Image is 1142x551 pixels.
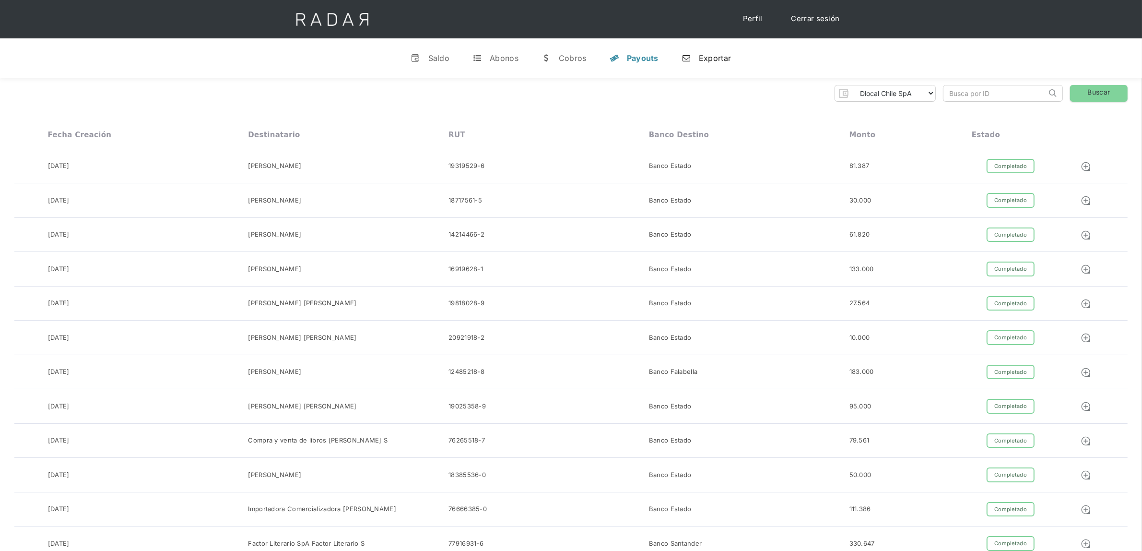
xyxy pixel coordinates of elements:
img: Detalle [1081,539,1091,549]
div: y [610,53,619,63]
img: Detalle [1081,195,1091,206]
div: v [411,53,421,63]
div: 19025358-9 [448,402,486,411]
div: [DATE] [48,470,70,480]
div: [PERSON_NAME] [PERSON_NAME] [248,299,356,308]
div: 10.000 [849,333,870,343]
div: 330.647 [849,539,875,549]
div: [DATE] [48,436,70,445]
div: Abonos [490,53,518,63]
div: Banco Estado [649,161,692,171]
div: Banco Estado [649,333,692,343]
div: 14214466-2 [448,230,484,240]
img: Detalle [1081,161,1091,172]
div: Banco destino [649,131,709,139]
img: Detalle [1081,230,1091,240]
div: [DATE] [48,230,70,240]
div: 133.000 [849,264,874,274]
div: 19818028-9 [448,299,484,308]
div: Banco Estado [649,264,692,274]
div: Completado [987,467,1035,482]
div: Destinatario [248,131,300,139]
div: [PERSON_NAME] [248,230,301,240]
div: [PERSON_NAME] [PERSON_NAME] [248,402,356,411]
div: [DATE] [48,539,70,549]
div: Banco Estado [649,436,692,445]
form: Form [835,85,936,102]
div: [DATE] [48,161,70,171]
div: 76265518-7 [448,436,485,445]
div: 18717561-5 [448,196,482,205]
a: Buscar [1070,85,1128,102]
div: t [472,53,482,63]
div: Banco Estado [649,196,692,205]
div: 183.000 [849,367,874,377]
div: [DATE] [48,402,70,411]
div: [DATE] [48,264,70,274]
div: 18385536-0 [448,470,486,480]
div: Completado [987,365,1035,380]
div: Estado [972,131,1000,139]
img: Detalle [1081,401,1091,412]
div: [DATE] [48,367,70,377]
div: Completado [987,330,1035,345]
div: [DATE] [48,333,70,343]
img: Detalle [1081,367,1091,378]
div: w [542,53,551,63]
div: Banco Estado [649,504,692,514]
input: Busca por ID [943,85,1047,101]
div: 20921918-2 [448,333,484,343]
div: Banco Estado [649,402,692,411]
div: 111.386 [849,504,871,514]
div: 30.000 [849,196,871,205]
div: Banco Estado [649,230,692,240]
div: Completado [987,433,1035,448]
div: [PERSON_NAME] [PERSON_NAME] [248,333,356,343]
div: Compra y venta de libros [PERSON_NAME] S [248,436,388,445]
div: Completado [987,193,1035,208]
div: n [682,53,691,63]
div: 16919628-1 [448,264,483,274]
div: Saldo [428,53,450,63]
a: Perfil [733,10,772,28]
div: 81.387 [849,161,870,171]
div: [DATE] [48,504,70,514]
div: 19319529-6 [448,161,484,171]
div: RUT [448,131,465,139]
div: 50.000 [849,470,871,480]
div: Completado [987,296,1035,311]
div: Fecha creación [48,131,112,139]
div: Completado [987,502,1035,517]
div: Factor Literario SpA Factor Literario S [248,539,365,549]
div: Completado [987,228,1035,242]
div: Banco Estado [649,299,692,308]
div: Completado [987,536,1035,551]
div: [DATE] [48,299,70,308]
div: Payouts [627,53,659,63]
div: [PERSON_NAME] [248,470,301,480]
div: 95.000 [849,402,871,411]
a: Cerrar sesión [782,10,849,28]
div: [PERSON_NAME] [248,196,301,205]
div: [PERSON_NAME] [248,367,301,377]
div: Completado [987,262,1035,276]
img: Detalle [1081,504,1091,515]
img: Detalle [1081,436,1091,446]
div: Completado [987,159,1035,174]
img: Detalle [1081,470,1091,480]
div: Exportar [699,53,731,63]
div: 12485218-8 [448,367,484,377]
div: Banco Santander [649,539,702,549]
div: [PERSON_NAME] [248,161,301,171]
img: Detalle [1081,299,1091,309]
div: Monto [849,131,876,139]
div: [PERSON_NAME] [248,264,301,274]
div: Completado [987,399,1035,414]
div: 61.820 [849,230,870,240]
div: [DATE] [48,196,70,205]
div: 76666385-0 [448,504,487,514]
div: Importadora Comercializadora [PERSON_NAME] [248,504,396,514]
img: Detalle [1081,333,1091,343]
img: Detalle [1081,264,1091,275]
div: Banco Estado [649,470,692,480]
